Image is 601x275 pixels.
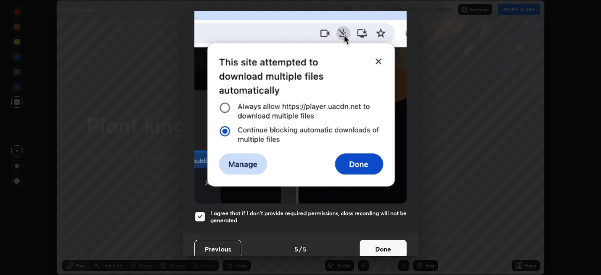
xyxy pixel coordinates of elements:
[360,240,407,259] button: Done
[210,210,407,224] h5: I agree that if I don't provide required permissions, class recording will not be generated
[294,244,298,254] h4: 5
[299,244,302,254] h4: /
[303,244,307,254] h4: 5
[194,240,241,259] button: Previous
